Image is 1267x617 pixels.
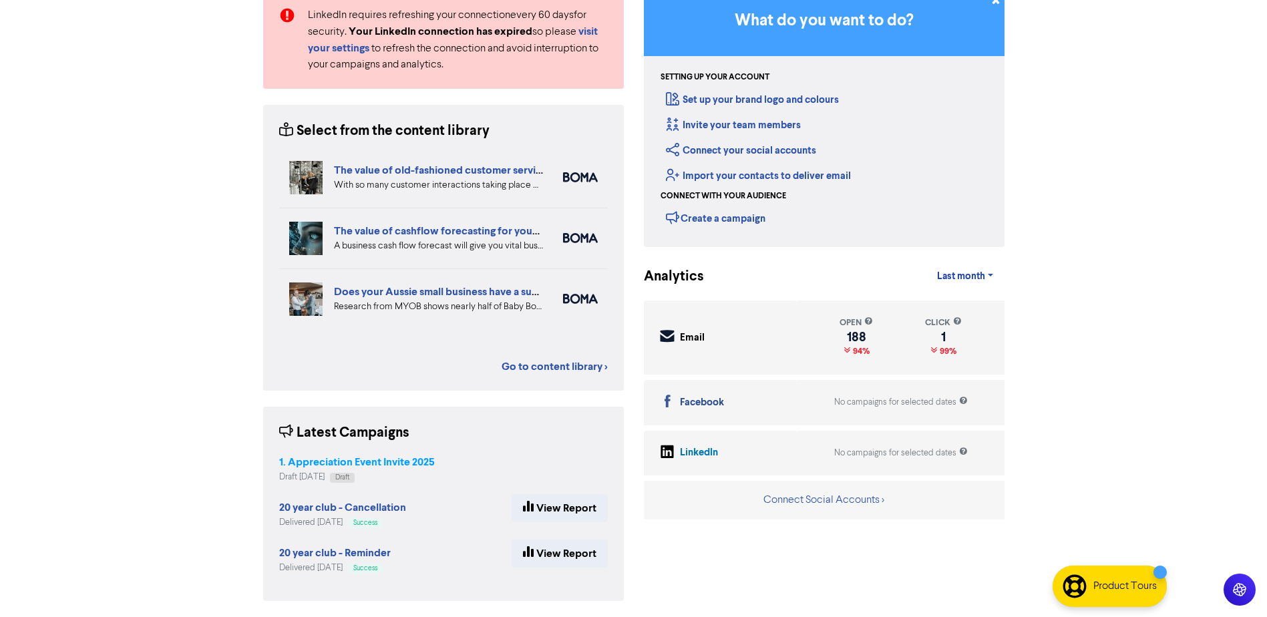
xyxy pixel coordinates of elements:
[563,294,598,304] img: boma
[840,317,873,329] div: open
[680,395,724,411] div: Facebook
[1200,553,1267,617] iframe: Chat Widget
[666,93,839,106] a: Set up your brand logo and colours
[279,471,435,483] div: Draft [DATE]
[502,359,608,375] a: Go to content library >
[298,7,618,73] div: LinkedIn requires refreshing your connection every 60 days for security. so please to refresh the...
[666,208,765,228] div: Create a campaign
[937,346,956,357] span: 99%
[334,300,543,314] div: Research from MYOB shows nearly half of Baby Boomer business owners are planning to exit in the n...
[349,25,532,38] strong: Your LinkedIn connection has expired
[563,233,598,243] img: boma_accounting
[279,457,435,468] a: 1. Appreciation Event Invite 2025
[353,565,377,572] span: Success
[644,266,687,287] div: Analytics
[680,445,718,461] div: LinkedIn
[334,164,647,177] a: The value of old-fashioned customer service: getting data insights
[664,11,984,31] h3: What do you want to do?
[279,455,435,469] strong: 1. Appreciation Event Invite 2025
[279,562,391,574] div: Delivered [DATE]
[763,491,885,509] button: Connect Social Accounts >
[512,540,608,568] a: View Report
[334,178,543,192] div: With so many customer interactions taking place online, your online customer service has to be fi...
[563,172,598,182] img: boma
[850,346,870,357] span: 94%
[925,317,962,329] div: click
[334,224,580,238] a: The value of cashflow forecasting for your business
[840,332,873,343] div: 188
[661,190,786,202] div: Connect with your audience
[334,239,543,253] div: A business cash flow forecast will give you vital business intelligence to help you scenario-plan...
[666,170,851,182] a: Import your contacts to deliver email
[834,396,968,409] div: No campaigns for selected dates
[834,447,968,459] div: No campaigns for selected dates
[279,121,490,142] div: Select from the content library
[308,27,598,54] a: visit your settings
[353,520,377,526] span: Success
[334,285,602,298] a: Does your Aussie small business have a succession plan?
[279,423,409,443] div: Latest Campaigns
[680,331,705,346] div: Email
[925,332,962,343] div: 1
[926,263,1004,290] a: Last month
[279,501,406,514] strong: 20 year club - Cancellation
[666,144,816,157] a: Connect your social accounts
[279,548,391,559] a: 20 year club - Reminder
[279,546,391,560] strong: 20 year club - Reminder
[661,71,769,83] div: Setting up your account
[937,270,985,282] span: Last month
[512,494,608,522] a: View Report
[666,119,801,132] a: Invite your team members
[279,516,406,529] div: Delivered [DATE]
[279,503,406,513] a: 20 year club - Cancellation
[335,474,349,481] span: Draft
